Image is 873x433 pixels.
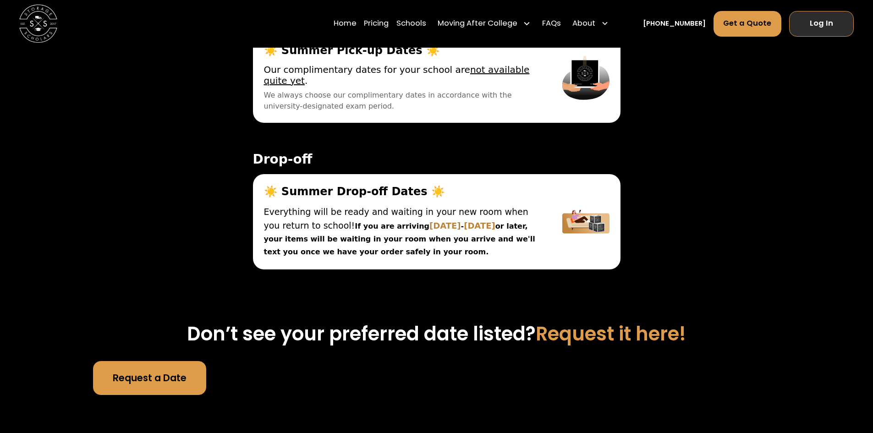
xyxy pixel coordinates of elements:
span: [DATE] [429,221,461,230]
span: ☀️ Summer Pick-up Dates ☀️ [264,44,541,57]
div: About [569,11,613,37]
a: home [19,5,57,43]
a: Request a Date [93,361,206,395]
a: Home [334,11,357,37]
a: FAQs [542,11,561,37]
span: Everything will be ready and waiting in your new room when you return to school! [264,207,528,230]
div: About [572,18,595,30]
h3: Don’t see your preferred date listed? [93,323,780,345]
span: ☀️ Summer Drop-off Dates ☀️ [264,185,541,198]
a: Get a Quote [714,11,782,37]
span: Request it here! [536,320,686,347]
span: [DATE] [464,221,495,230]
span: We always choose our complimentary dates in accordance with the university-designated exam period. [264,90,541,112]
img: Pickup Image [562,44,609,112]
div: Moving After College [434,11,535,37]
div: Moving After College [438,18,517,30]
a: [PHONE_NUMBER] [643,19,706,29]
u: not available quite yet [264,64,530,86]
img: Storage Scholars main logo [19,5,57,43]
a: Pricing [364,11,389,37]
img: Delivery Image [562,185,609,258]
span: Our complimentary dates for your school are . [264,64,541,86]
span: Drop-off [253,152,620,167]
a: Schools [396,11,426,37]
a: Log In [789,11,854,37]
div: If you are arriving - or later, your items will be waiting in your room when you arrive and we'll... [264,205,541,258]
